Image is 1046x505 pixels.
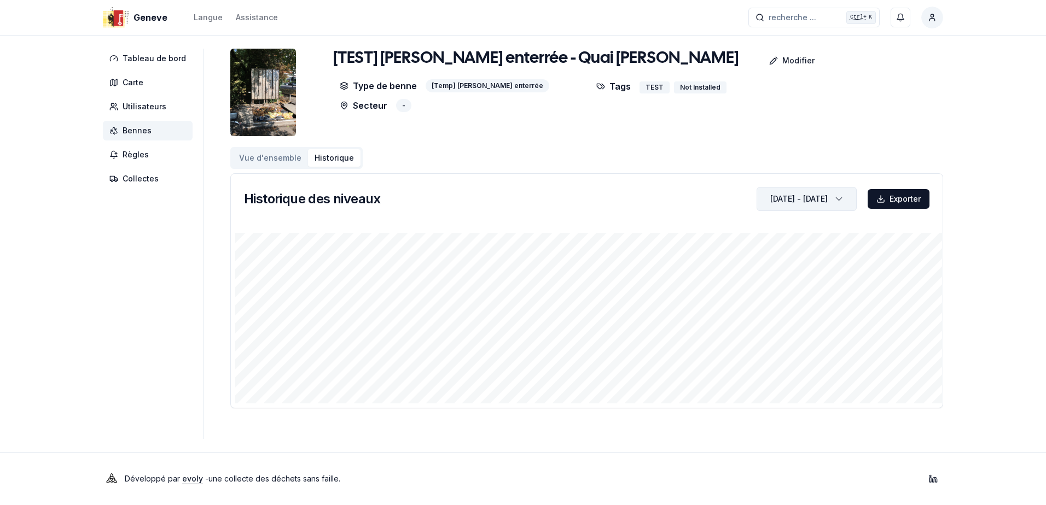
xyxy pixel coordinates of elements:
[103,4,129,31] img: Geneve Logo
[123,125,152,136] span: Bennes
[396,99,411,112] div: -
[123,149,149,160] span: Règles
[230,49,296,136] img: bin Image
[674,81,727,93] div: Not Installed
[739,50,823,72] a: Modifier
[123,77,143,88] span: Carte
[133,11,167,24] span: Geneve
[770,193,828,204] div: [DATE] - [DATE]
[748,8,880,27] button: recherche ...Ctrl+K
[103,121,197,140] a: Bennes
[340,79,417,92] p: Type de benne
[123,173,159,184] span: Collectes
[236,11,278,24] a: Assistance
[103,145,197,165] a: Règles
[757,187,857,211] button: [DATE] - [DATE]
[233,149,308,167] button: Vue d'ensemble
[340,99,387,112] p: Secteur
[596,79,631,93] p: Tags
[182,474,203,483] a: evoly
[125,471,340,486] p: Développé par - une collecte des déchets sans faille .
[426,79,549,92] div: [Temp] [PERSON_NAME] enterrée
[103,169,197,189] a: Collectes
[782,55,815,66] p: Modifier
[333,49,739,68] h1: [TEST] [PERSON_NAME] enterrée - Quai [PERSON_NAME]
[103,11,172,24] a: Geneve
[123,101,166,112] span: Utilisateurs
[103,73,197,92] a: Carte
[103,49,197,68] a: Tableau de bord
[244,190,381,208] h3: Historique des niveaux
[194,11,223,24] button: Langue
[640,81,670,93] div: TEST
[868,189,929,209] button: Exporter
[123,53,186,64] span: Tableau de bord
[194,12,223,23] div: Langue
[103,97,197,116] a: Utilisateurs
[769,12,816,23] span: recherche ...
[308,149,361,167] button: Historique
[103,470,120,488] img: Evoly Logo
